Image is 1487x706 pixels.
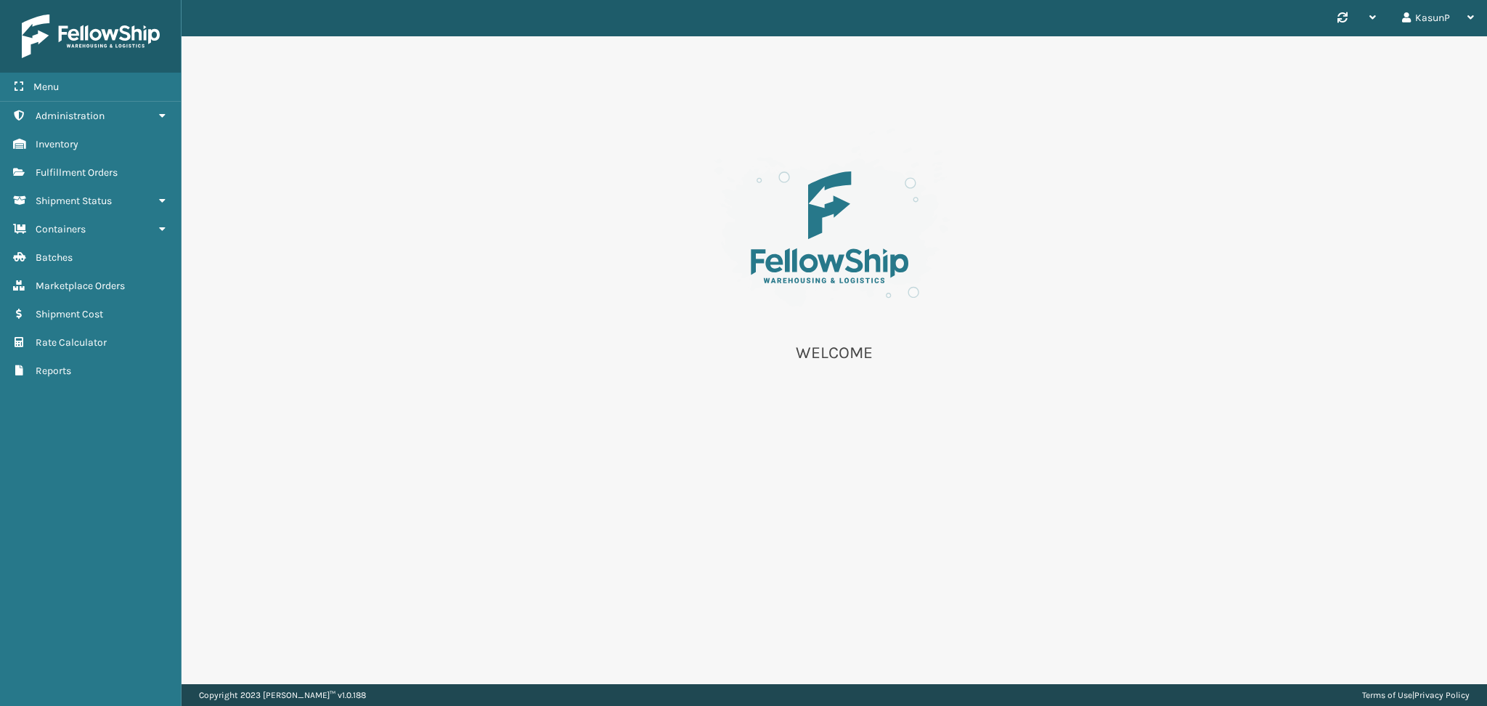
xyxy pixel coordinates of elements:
span: Rate Calculator [36,336,107,349]
span: Shipment Cost [36,308,103,320]
span: Administration [36,110,105,122]
span: Shipment Status [36,195,112,207]
span: Fulfillment Orders [36,166,118,179]
span: Marketplace Orders [36,280,125,292]
div: | [1362,684,1470,706]
span: Reports [36,365,71,377]
img: logo [22,15,160,58]
span: Inventory [36,138,78,150]
span: Batches [36,251,73,264]
a: Terms of Use [1362,690,1412,700]
a: Privacy Policy [1414,690,1470,700]
p: Copyright 2023 [PERSON_NAME]™ v 1.0.188 [199,684,366,706]
span: Containers [36,223,86,235]
img: es-welcome.8eb42ee4.svg [689,123,979,325]
span: Menu [33,81,59,93]
p: WELCOME [689,342,979,364]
